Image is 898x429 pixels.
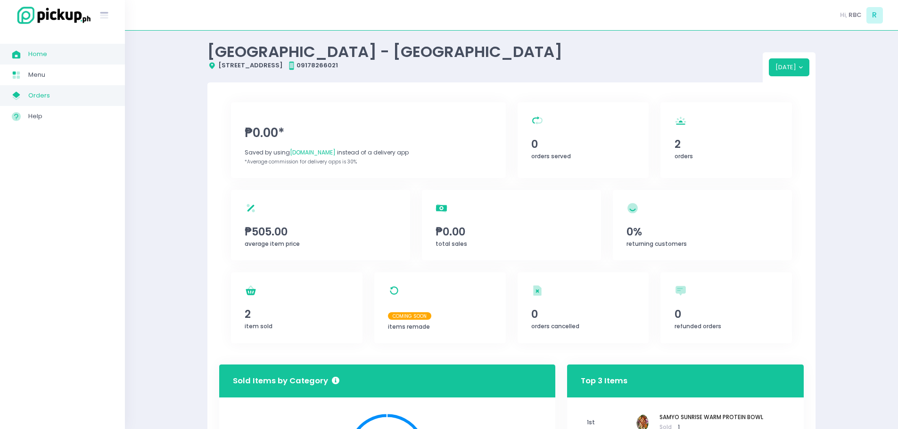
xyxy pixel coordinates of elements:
span: RBC [849,10,862,20]
span: 2 [245,306,348,322]
span: 0 [531,136,635,152]
a: 2orders [660,102,792,178]
span: returning customers [626,240,687,248]
span: 2 [675,136,778,152]
span: ₱0.00* [245,124,492,142]
a: 0%returning customers [613,190,792,260]
span: Hi, [840,10,847,20]
span: Menu [28,69,113,81]
span: [DOMAIN_NAME] [290,148,336,156]
span: items remade [388,323,430,331]
span: Coming Soon [388,312,431,320]
span: Home [28,48,113,60]
a: ₱0.00total sales [422,190,601,260]
span: average item price [245,240,300,248]
a: 0orders served [518,102,649,178]
span: orders [675,152,693,160]
span: 0 [675,306,778,322]
span: 0% [626,224,778,240]
span: ₱505.00 [245,224,396,240]
a: ₱505.00average item price [231,190,410,260]
a: 0refunded orders [660,272,792,343]
div: [STREET_ADDRESS] 09178266021 [207,61,763,70]
span: SAMYO SUNRISE WARM PROTEIN BOWL [659,413,763,422]
span: Help [28,110,113,122]
img: logo [12,5,92,25]
a: 2item sold [231,272,362,343]
div: [GEOGRAPHIC_DATA] - [GEOGRAPHIC_DATA] [207,42,763,61]
div: Saved by using instead of a delivery app [245,148,492,157]
span: total sales [436,240,467,248]
span: orders served [531,152,571,160]
span: orders cancelled [531,322,579,330]
span: ₱0.00 [436,224,587,240]
span: refunded orders [675,322,721,330]
button: [DATE] [769,58,810,76]
span: *Average commission for delivery apps is 30% [245,158,357,165]
h3: Sold Items by Category [233,375,339,387]
h3: Top 3 Items [581,367,627,394]
span: 0 [531,306,635,322]
span: R [866,7,883,24]
span: item sold [245,322,272,330]
span: Orders [28,89,113,102]
a: 0orders cancelled [518,272,649,343]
